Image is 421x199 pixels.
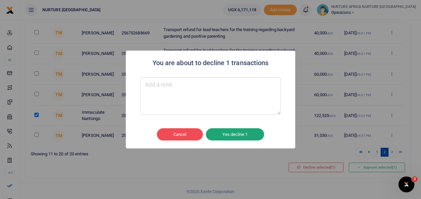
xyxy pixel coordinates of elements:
[398,177,414,192] iframe: Intercom live chat
[153,57,269,69] h2: You are about to decline 1 transactions
[157,128,203,141] button: Cancel
[412,177,417,182] span: 2
[206,128,264,141] button: Yes decline 1
[140,77,281,115] textarea: Type your message here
